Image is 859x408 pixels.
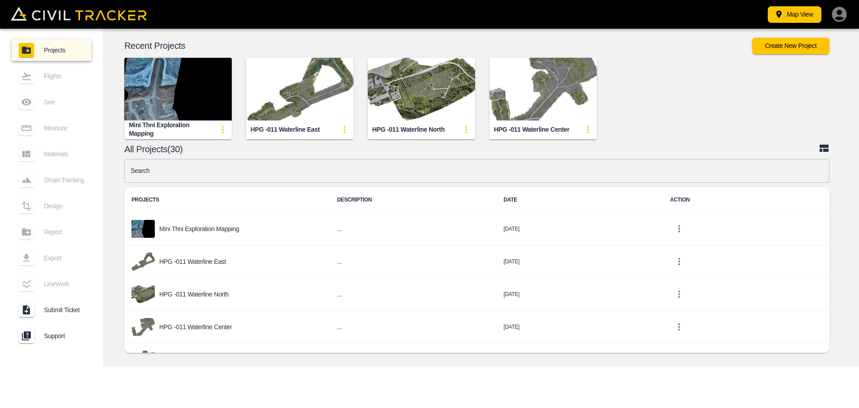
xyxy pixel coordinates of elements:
[246,58,353,120] img: HPG -011 Waterline East
[337,223,489,235] h6: ...
[497,278,663,311] td: [DATE]
[132,285,155,303] img: project-image
[336,120,353,138] button: update-card-details
[159,225,239,232] p: Mini Thni Exploration Mapping
[768,6,821,23] button: Map View
[159,291,229,298] p: HPG -011 Waterline North
[44,306,84,314] span: Submit Ticket
[124,146,819,153] p: All Projects(30)
[159,258,226,265] p: HPG -011 Waterline East
[132,220,155,238] img: project-image
[132,318,155,336] img: project-image
[337,322,489,333] h6: ...
[44,47,84,54] span: Projects
[337,256,489,267] h6: ...
[372,125,445,134] div: HPG -011 Waterline North
[159,323,232,331] p: HPG -011 Waterline Center
[214,120,232,138] button: update-card-details
[489,58,597,120] img: HPG -011 Waterline Center
[579,120,597,138] button: update-card-details
[497,187,663,213] th: DATE
[124,42,752,49] p: Recent Projects
[494,125,570,134] div: HPG -011 Waterline Center
[497,311,663,344] td: [DATE]
[12,39,91,61] a: Projects
[497,213,663,245] td: [DATE]
[44,332,84,339] span: Support
[124,187,330,213] th: PROJECTS
[132,351,155,369] img: project-image
[497,344,663,376] td: 2024-27-8
[663,187,829,213] th: ACTION
[337,289,489,300] h6: ...
[124,58,232,120] img: Mini Thni Exploration Mapping
[251,125,320,134] div: HPG -011 Waterline East
[12,299,91,321] a: Submit Ticket
[457,120,475,138] button: update-card-details
[132,253,155,271] img: project-image
[752,38,829,54] button: Create New Project
[129,121,214,137] div: Mini Thni Exploration Mapping
[12,325,91,347] a: Support
[330,187,496,213] th: DESCRIPTION
[368,58,475,120] img: HPG -011 Waterline North
[497,245,663,278] td: [DATE]
[11,7,147,21] img: Civil Tracker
